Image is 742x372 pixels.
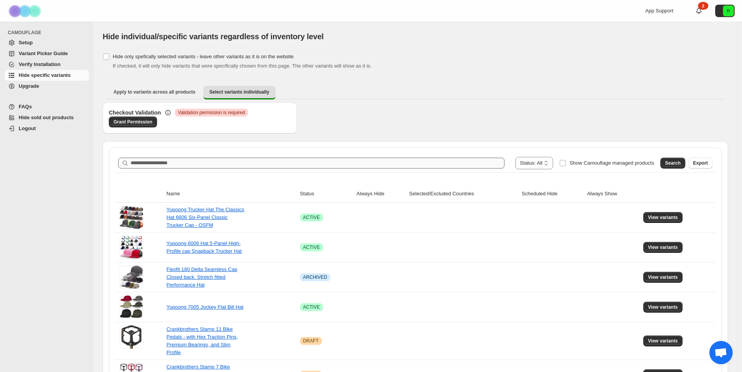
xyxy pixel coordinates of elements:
h3: Checkout Validation [109,109,161,116]
a: Crankbrothers Stamp 11 Bike Pedals - with Hex Traction Pins, Premium Bearings, and Slim Profile [166,326,238,355]
span: Apply to variants across all products [113,89,196,95]
a: Grant Permission [109,116,157,127]
button: View variants [643,302,683,313]
span: ACTIVE [303,244,320,250]
a: 2 [695,7,703,15]
a: Upgrade [5,81,89,92]
button: View variants [643,272,683,283]
span: ARCHIVED [303,274,327,280]
span: Hide sold out products [19,115,74,120]
th: Always Hide [354,185,407,203]
span: If checked, it will only hide variants that were specifically chosen from this page. The other va... [113,63,372,69]
button: Avatar with initials R [715,5,735,17]
a: Yupoong Trucker Hat The Classics Hat 6606 Six-Panel Classic Trucker Cap - OSFM [166,207,244,228]
button: Select variants individually [203,86,276,99]
span: View variants [648,304,678,310]
span: Select variants individually [210,89,269,95]
span: Grant Permission [113,119,152,125]
th: Status [298,185,354,203]
span: FAQs [19,104,32,110]
span: View variants [648,338,678,344]
a: Setup [5,37,89,48]
div: 2 [698,2,708,10]
span: Export [693,160,708,166]
button: View variants [643,335,683,346]
span: Avatar with initials R [723,5,734,16]
button: View variants [643,212,683,223]
span: Setup [19,40,33,45]
a: FAQs [5,101,89,112]
a: Verify Installation [5,59,89,70]
button: Export [688,158,712,169]
a: Hide sold out products [5,112,89,123]
span: View variants [648,244,678,250]
span: Hide only spefically selected variants - leave other variants as it is on the website [113,54,293,59]
th: Name [164,185,297,203]
img: Flexfit 180 Delta Seamless Cap Closed back. Stretch fitted Performance Hat [120,266,143,289]
span: ACTIVE [303,304,320,310]
span: CAMOUFLAGE [8,30,89,36]
span: DRAFT [303,338,319,344]
span: Validation permission is required [178,110,245,116]
div: Open chat [709,341,733,364]
span: App Support [645,8,673,14]
span: Verify Installation [19,61,61,67]
img: Yupoong 7005 Jockey Flat Bill Hat [120,296,143,319]
a: Logout [5,123,89,134]
span: Hide specific variants [19,72,71,78]
span: Logout [19,125,36,131]
button: View variants [643,242,683,253]
img: Yupoong Trucker Hat The Classics Hat 6606 Six-Panel Classic Trucker Cap - OSFM [120,206,143,229]
a: Hide specific variants [5,70,89,81]
th: Selected/Excluded Countries [407,185,520,203]
span: ACTIVE [303,214,320,221]
span: Search [665,160,681,166]
span: Hide individual/specific variants regardless of inventory level [103,32,324,41]
text: R [727,9,730,13]
a: Variant Picker Guide [5,48,89,59]
button: Apply to variants across all products [107,86,202,98]
img: Yupoong 6006 Hat 5-Panel High-Profile cap Snapback Trucker Hat [120,236,143,259]
a: Flexfit 180 Delta Seamless Cap Closed back. Stretch fitted Performance Hat [166,266,237,288]
th: Always Show [585,185,641,203]
span: Show Camouflage managed products [569,160,654,166]
a: Yupoong 7005 Jockey Flat Bill Hat [166,304,243,310]
th: Scheduled Hide [519,185,585,203]
span: View variants [648,274,678,280]
img: Camouflage [6,0,45,22]
span: Variant Picker Guide [19,50,68,56]
a: Yupoong 6006 Hat 5-Panel High-Profile cap Snapback Trucker Hat [166,240,242,254]
button: Search [660,158,685,169]
span: Upgrade [19,83,39,89]
span: View variants [648,214,678,221]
